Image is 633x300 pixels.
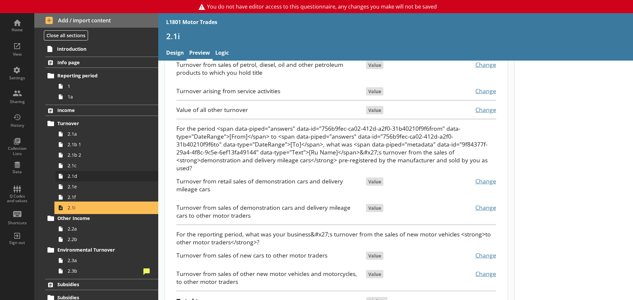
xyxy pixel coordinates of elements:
div: View [6,52,29,57]
a: 2.1d [55,171,158,181]
span: 1a [68,94,141,100]
span: Reporting period [57,72,138,79]
a: 2.1a [55,129,158,139]
div: Turnover from sales of new cars to other motor traders [176,251,360,259]
span: Environmental Turnover [57,247,138,253]
div: Change [446,251,496,259]
div: For the period <span data-piped="answers" data-id="756b9fec-ca02-412d-a2f0-31b40210f9f6from" data... [176,124,496,172]
div: Collection Lists [6,146,29,156]
span: 2.3b [68,268,141,274]
div: Shortcuts [6,220,29,226]
a: 2.1f [55,192,158,203]
a: 2.1e [55,181,158,192]
a: 2.3a [55,255,158,266]
div: Value of all other turnover [176,106,360,114]
div: History [6,123,29,128]
div: Data [6,169,29,175]
div: L1801 Motor Trades [166,18,217,26]
span: 2.1a [68,131,141,137]
div: Turnover from retail sales of demonstration cars and delivery mileage cars [176,177,360,193]
div: Turnover from sales of petrol, diesel, oil and other petroleum products to which you hold title [176,61,360,76]
span: Other Income [57,215,138,221]
div: Q Codes and values [6,194,29,204]
div: Turnover arising from service activities [176,87,360,95]
span: Info page [57,59,138,66]
div: Change [446,177,496,185]
span: 2.1f [68,194,141,200]
span: 2.1b 1 [68,141,141,148]
li: IncomeTurnover2.1a2.1b 12.1b 22.1c2.1d2.1e2.1f2.1iOther Income2.2a2.2bEnvironmental Turnover2.3a2.3b [34,105,158,276]
a: 2.1i [55,203,158,213]
span: 1 [68,83,141,89]
div: Change [446,106,496,114]
div: Change [446,87,496,95]
div: Value [366,204,383,212]
li: Info pageReporting period11a [34,57,158,102]
a: 2.1c [55,160,158,171]
a: 2.1b 1 [55,139,158,150]
div: Settings [6,75,29,81]
div: For the reporting period, what was your business&#x27;s turnover from the sales of new motor vehi... [176,230,496,246]
span: Add / import content [45,17,147,24]
li: Environmental Turnover2.3a2.3b [48,245,158,276]
span: Introduction [57,46,138,52]
span: 2.1e [68,183,141,190]
span: Subsidies [57,281,138,287]
div: Sign out [6,240,29,245]
div: Value [366,177,383,186]
a: Introduction [45,43,158,54]
div: Turnover from sales of other new motor vehicles and motorcycles, to other motor traders [176,270,360,286]
li: Reporting period11a [48,70,158,102]
li: Other Income2.2a2.2b [48,213,158,245]
span: 2.1i [68,205,141,211]
a: Logic [213,46,231,61]
a: 2.1b 2 [55,150,158,160]
a: Subsidies [45,279,158,290]
div: Sharing [6,99,29,104]
a: Design [164,46,187,61]
span: 2.1d [68,173,141,179]
button: Add / import content [34,13,158,28]
div: Value [366,106,383,114]
div: Change [446,61,496,68]
button: Close all sections [44,30,88,41]
h1: 2.1i [166,31,625,41]
span: Turnover [57,120,138,126]
div: Value [366,61,383,69]
a: Reporting period [45,70,158,81]
div: Home [6,27,29,33]
a: 1a [55,92,158,102]
a: 1 [55,81,158,92]
a: Income [45,105,158,116]
div: Value [366,270,383,278]
span: 2.2a [68,226,141,232]
a: 2.2a [55,224,158,234]
a: Info page [45,57,158,68]
span: 2.1b 2 [68,152,141,158]
a: Other Income [45,213,158,224]
a: Preview [187,46,213,61]
span: 2.1c [68,162,141,169]
div: Change [446,270,496,278]
a: Turnover [45,118,158,129]
div: Value [366,87,383,95]
div: Change [446,204,496,211]
a: 2.3b [55,266,158,276]
span: 2.3a [68,257,141,263]
a: 2.2b [55,234,158,245]
div: Value [366,252,383,260]
a: Environmental Turnover [45,245,158,255]
span: Income [57,107,138,113]
div: Turnover from sales of demonstration cars and delivery mileage cars to other motor traders [176,204,360,219]
span: 2.2b [68,236,141,242]
li: Turnover2.1a2.1b 12.1b 22.1c2.1d2.1e2.1f2.1i [48,118,158,213]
